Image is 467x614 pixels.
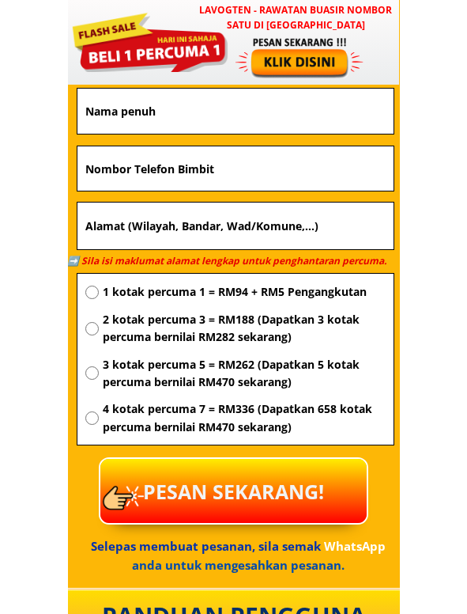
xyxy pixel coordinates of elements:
[103,311,386,347] span: 2 kotak percuma 3 = RM188 (Dapatkan 3 kotak percuma bernilai RM282 sekarang)
[67,253,394,268] h3: ➡️ Sila isi maklumat alamat lengkap untuk penghantaran percuma.
[132,557,345,573] span: anda untuk mengesahkan pesanan.
[81,203,390,250] input: Alamat (Wilayah, Bandar, Wad/Komune,...)
[81,89,390,134] input: Nama penuh
[192,2,399,32] h3: LAVOGTEN - Rawatan Buasir Nombor Satu di [GEOGRAPHIC_DATA]
[91,538,321,554] span: Selepas membuat pesanan, sila semak
[103,400,386,436] span: 4 kotak percuma 7 = RM336 (Dapatkan 658 kotak percuma bernilai RM470 sekarang)
[103,356,386,392] span: 3 kotak percuma 5 = RM262 (Dapatkan 5 kotak percuma bernilai RM470 sekarang)
[81,146,390,191] input: Nombor Telefon Bimbit
[103,283,386,301] span: 1 kotak percuma 1 = RM94 + RM5 Pengangkutan
[324,538,386,554] span: WhatsApp
[100,459,367,523] p: PESAN SEKARANG!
